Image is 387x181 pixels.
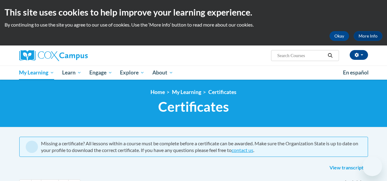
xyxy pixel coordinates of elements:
button: Search [326,52,335,59]
div: Missing a certificate? All lessons within a course must be complete before a certificate can be a... [41,140,362,154]
h2: This site uses cookies to help improve your learning experience. [5,6,382,18]
span: Certificates [158,99,229,115]
span: En español [343,69,369,76]
input: Search Courses [277,52,326,59]
button: Okay [329,31,349,41]
span: My Learning [19,69,54,76]
p: By continuing to use the site you agree to our use of cookies. Use the ‘More info’ button to read... [5,21,382,28]
span: Learn [62,69,81,76]
a: Cox Campus [19,50,129,61]
img: Cox Campus [19,50,88,61]
a: View transcript [325,163,368,173]
a: My Learning [15,66,58,80]
a: More Info [354,31,382,41]
iframe: Button to launch messaging window [363,157,382,176]
span: About [152,69,173,76]
a: About [148,66,177,80]
span: Engage [89,69,112,76]
a: Certificates [208,89,236,95]
a: Explore [116,66,148,80]
a: En español [339,66,373,79]
a: Engage [85,66,116,80]
div: Main menu [15,66,373,80]
a: Home [151,89,165,95]
span: Explore [120,69,144,76]
a: contact us [232,147,253,153]
a: Learn [58,66,85,80]
a: My Learning [172,89,201,95]
button: Account Settings [350,50,368,60]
